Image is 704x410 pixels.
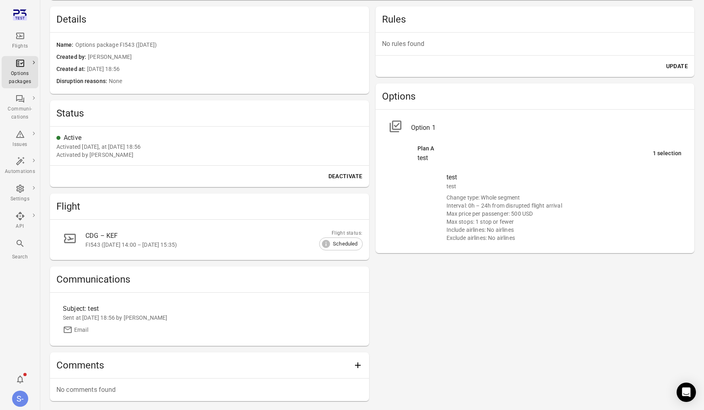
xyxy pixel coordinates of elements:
[56,41,75,50] span: Name
[56,53,88,62] span: Created by
[12,371,28,387] button: Notifications
[56,226,363,254] a: CDG – KEFFI543 ([DATE] 14:00 – [DATE] 15:35)
[2,154,38,178] a: Automations
[63,314,356,322] div: Sent at [DATE] 18:56 by [PERSON_NAME]
[2,92,38,124] a: Communi-cations
[446,202,682,210] div: Interval: 0h – 24h from disrupted flight arrival
[5,195,35,203] div: Settings
[319,229,362,237] div: Flight status:
[56,299,363,339] a: Subject: testSent at [DATE] 18:56 by [PERSON_NAME]Email
[325,169,366,184] button: Deactivate
[411,123,682,133] div: Option 1
[56,200,363,213] h2: Flight
[2,29,38,53] a: Flights
[88,53,362,62] span: [PERSON_NAME]
[56,273,363,286] h2: Communications
[382,13,688,26] h2: Rules
[5,105,35,121] div: Communi-cations
[74,326,88,334] div: Email
[75,41,363,50] span: Options package FI543 ([DATE])
[56,13,363,26] h2: Details
[2,236,38,263] button: Search
[663,59,691,74] button: Update
[2,181,38,206] a: Settings
[446,218,682,226] div: Max stops: 1 stop or fewer
[56,385,363,395] p: No comments found
[382,39,688,49] p: No rules found
[85,241,343,249] div: FI543 ([DATE] 14:00 – [DATE] 15:35)
[446,234,682,242] div: Exclude airlines: No airlines
[446,173,682,182] div: test
[5,223,35,231] div: API
[85,231,343,241] div: CDG – KEF
[9,387,31,410] button: Sólberg - AviLabs
[2,56,38,88] a: Options packages
[64,133,363,143] div: Active
[5,42,35,50] div: Flights
[446,226,682,234] div: Include airlines: No airlines
[56,143,141,151] div: Activated [DATE], at [DATE] 18:56
[446,210,682,218] div: Max price per passenger: 500 USD
[2,209,38,233] a: API
[5,141,35,149] div: Issues
[56,151,133,159] div: Activated by [PERSON_NAME]
[417,153,653,163] div: test
[328,240,362,248] span: Scheduled
[677,383,696,402] div: Open Intercom Messenger
[56,359,350,372] h2: Comments
[12,391,28,407] div: S-
[109,77,363,86] span: None
[87,65,362,74] span: [DATE] 18:56
[653,149,681,158] div: 1 selection
[350,357,366,373] button: Add comment
[5,168,35,176] div: Automations
[417,144,653,153] div: Plan A
[382,90,688,103] h2: Options
[5,253,35,261] div: Search
[56,107,363,120] h2: Status
[5,70,35,86] div: Options packages
[446,182,682,190] div: test
[446,194,682,202] div: Change type: Whole segment
[56,77,109,86] span: Disruption reasons
[2,127,38,151] a: Issues
[56,65,87,74] span: Created at
[63,304,283,314] div: Subject: test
